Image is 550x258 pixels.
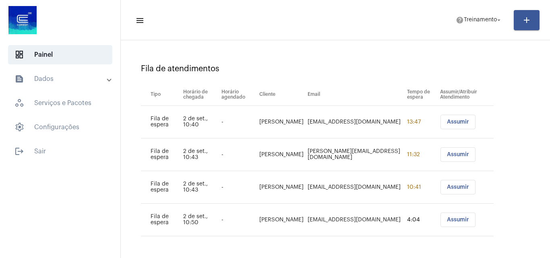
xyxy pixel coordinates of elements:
mat-expansion-panel-header: sidenav iconDados [5,69,120,89]
button: Assumir [440,213,476,227]
td: - [219,106,257,138]
td: [EMAIL_ADDRESS][DOMAIN_NAME] [306,106,405,138]
td: [EMAIL_ADDRESS][DOMAIN_NAME] [306,171,405,204]
td: [PERSON_NAME][EMAIL_ADDRESS][DOMAIN_NAME] [306,138,405,171]
td: [PERSON_NAME] [257,171,306,204]
button: Assumir [440,147,476,162]
th: Assumir/Atribuir Atendimento [438,83,494,106]
th: Tipo [141,83,181,106]
mat-icon: sidenav icon [135,16,143,25]
td: 4:04 [405,204,438,236]
td: [PERSON_NAME] [257,138,306,171]
mat-chip-list: selection [440,213,494,227]
mat-panel-title: Dados [14,74,108,84]
div: Fila de atendimentos [141,64,530,73]
td: 2 de set., 10:40 [181,106,219,138]
td: [PERSON_NAME] [257,204,306,236]
button: Assumir [440,115,476,129]
mat-icon: help [456,16,464,24]
mat-chip-list: selection [440,147,494,162]
span: Assumir [447,184,469,190]
mat-icon: sidenav icon [14,147,24,156]
td: 10:41 [405,171,438,204]
td: Fila de espera [141,106,181,138]
span: sidenav icon [14,50,24,60]
span: Sair [8,142,112,161]
td: - [219,138,257,171]
td: 11:32 [405,138,438,171]
th: Horário agendado [219,83,257,106]
td: 13:47 [405,106,438,138]
span: Assumir [447,119,469,125]
td: 2 de set., 10:50 [181,204,219,236]
td: Fila de espera [141,138,181,171]
span: Painel [8,45,112,64]
td: Fila de espera [141,204,181,236]
td: 2 de set., 10:43 [181,138,219,171]
td: [EMAIL_ADDRESS][DOMAIN_NAME] [306,204,405,236]
mat-chip-list: selection [440,115,494,129]
th: Email [306,83,405,106]
mat-chip-list: selection [440,180,494,194]
span: sidenav icon [14,98,24,108]
mat-icon: add [522,15,531,25]
th: Cliente [257,83,306,106]
button: Assumir [440,180,476,194]
button: Treinamento [451,12,507,28]
mat-icon: arrow_drop_down [495,17,502,24]
td: - [219,204,257,236]
span: Serviços e Pacotes [8,93,112,113]
span: Configurações [8,118,112,137]
th: Horário de chegada [181,83,219,106]
span: Assumir [447,217,469,223]
td: 2 de set., 10:43 [181,171,219,204]
span: Assumir [447,152,469,157]
span: sidenav icon [14,122,24,132]
img: d4669ae0-8c07-2337-4f67-34b0df7f5ae4.jpeg [6,4,39,36]
td: Fila de espera [141,171,181,204]
span: Treinamento [464,17,497,23]
td: - [219,171,257,204]
td: [PERSON_NAME] [257,106,306,138]
th: Tempo de espera [405,83,438,106]
mat-icon: sidenav icon [14,74,24,84]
